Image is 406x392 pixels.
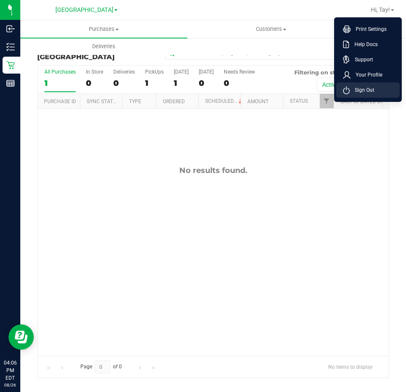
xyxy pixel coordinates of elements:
[38,166,389,175] div: No results found.
[20,25,187,33] span: Purchases
[55,6,113,14] span: [GEOGRAPHIC_DATA]
[6,25,15,33] inline-svg: Inbound
[350,86,374,94] span: Sign Out
[294,69,349,76] span: Filtering on status:
[371,6,390,13] span: Hi, Tay!
[336,82,400,98] li: Sign Out
[73,360,129,373] span: Page of 0
[6,79,15,88] inline-svg: Reports
[349,40,378,49] span: Help Docs
[199,69,214,75] div: [DATE]
[199,78,214,88] div: 0
[81,43,127,50] span: Deliveries
[224,69,255,75] div: Needs Review
[187,20,354,38] a: Customers
[188,25,354,33] span: Customers
[113,69,135,75] div: Deliveries
[224,78,255,88] div: 0
[247,99,269,104] a: Amount
[290,98,308,104] a: Status
[145,78,164,88] div: 1
[163,99,185,104] a: Ordered
[87,99,119,104] a: Sync Status
[6,43,15,51] inline-svg: Inventory
[113,78,135,88] div: 0
[145,69,164,75] div: PickUps
[343,55,396,64] a: Support
[20,20,187,38] a: Purchases
[343,40,396,49] a: Help Docs
[44,78,76,88] div: 1
[4,359,16,382] p: 04:06 PM EDT
[37,46,154,60] h3: Purchase Fulfillment:
[8,324,34,350] iframe: Resource center
[86,69,103,75] div: In Store
[4,382,16,388] p: 08/26
[86,78,103,88] div: 0
[174,78,189,88] div: 1
[317,77,356,92] button: Active only
[174,69,189,75] div: [DATE]
[321,360,379,373] span: No items to display
[44,99,76,104] a: Purchase ID
[350,55,373,64] span: Support
[44,69,76,75] div: All Purchases
[6,61,15,69] inline-svg: Retail
[351,25,387,33] span: Print Settings
[351,71,382,79] span: Your Profile
[129,99,141,104] a: Type
[320,94,334,108] a: Filter
[37,53,115,61] span: [GEOGRAPHIC_DATA]
[205,98,244,104] a: Scheduled
[20,38,187,55] a: Deliveries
